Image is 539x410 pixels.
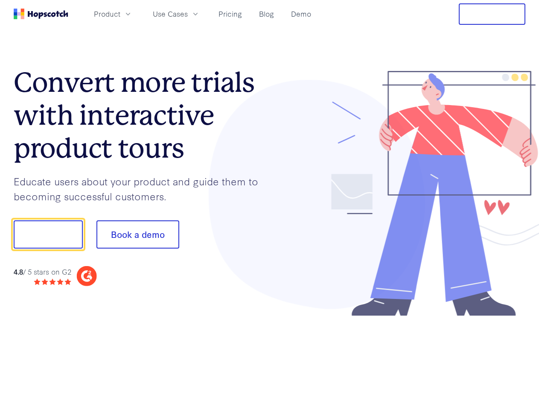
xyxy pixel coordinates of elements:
[94,9,120,19] span: Product
[14,66,270,164] h1: Convert more trials with interactive product tours
[14,174,270,203] p: Educate users about your product and guide them to becoming successful customers.
[459,3,525,25] button: Free Trial
[14,220,83,249] button: Show me!
[14,9,68,19] a: Home
[148,7,205,21] button: Use Cases
[153,9,188,19] span: Use Cases
[256,7,277,21] a: Blog
[14,266,71,277] div: / 5 stars on G2
[96,220,179,249] button: Book a demo
[89,7,137,21] button: Product
[215,7,245,21] a: Pricing
[14,266,23,276] strong: 4.8
[288,7,315,21] a: Demo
